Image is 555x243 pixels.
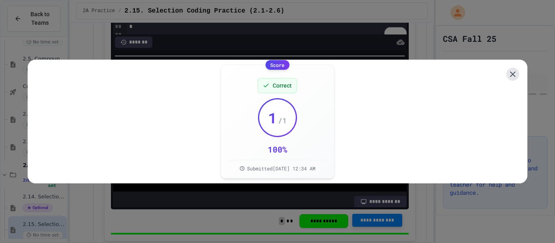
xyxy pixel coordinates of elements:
div: 100 % [268,144,287,155]
div: Score [265,60,289,70]
span: Correct [273,82,292,90]
span: / 1 [278,115,287,126]
span: Submitted [DATE] 12:34 AM [247,165,315,172]
span: 1 [268,110,277,126]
